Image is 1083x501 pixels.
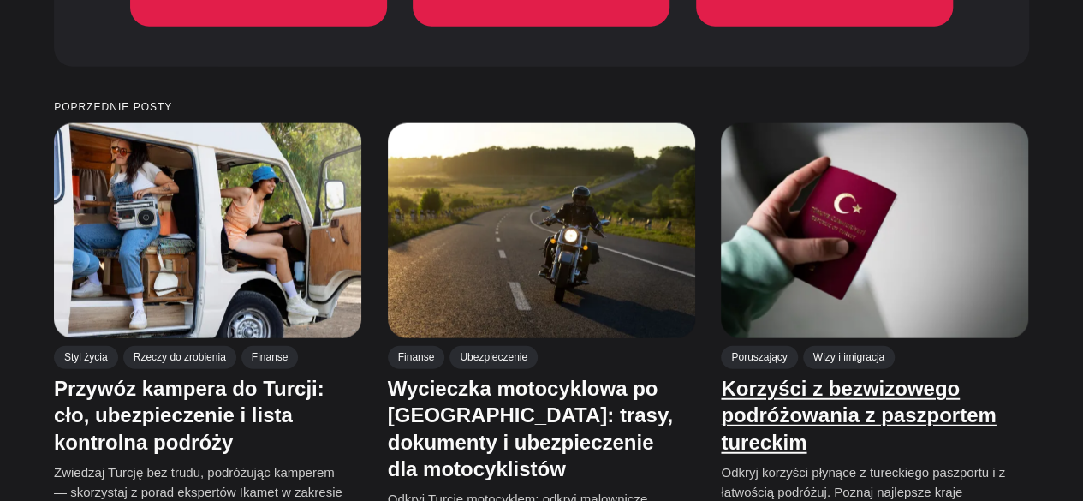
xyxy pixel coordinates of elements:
[721,123,1028,338] img: Korzyści z bezwizowego podróżowania z paszportem tureckim
[54,346,118,368] a: Styl życia
[813,351,884,363] font: Wizy i imigracja
[803,346,895,368] a: Wizy i imigracja
[241,346,299,368] a: Finanse
[54,101,172,113] font: Poprzednie posty
[461,351,528,363] font: Ubezpieczenie
[388,346,445,368] a: Finanse
[721,346,797,368] a: Poruszający
[388,123,695,338] img: Wycieczka motocyklowa po Turcji: trasy, dokumenty i ubezpieczenie dla motocyklistów
[54,123,361,338] img: Przywóz kampera do Turcji: cło, ubezpieczenie i lista kontrolna podróży
[450,346,539,368] a: Ubezpieczenie
[731,351,787,363] font: Poruszający
[252,351,289,363] font: Finanse
[54,377,324,453] a: Przywóz kampera do Turcji: cło, ubezpieczenie i lista kontrolna podróży
[64,351,108,363] font: Styl życia
[398,351,435,363] font: Finanse
[388,377,673,480] a: Wycieczka motocyklowa po [GEOGRAPHIC_DATA]: trasy, dokumenty i ubezpieczenie dla motocyklistów
[123,346,236,368] a: Rzeczy do zrobienia
[134,351,226,363] font: Rzeczy do zrobienia
[721,377,996,453] a: Korzyści z bezwizowego podróżowania z paszportem tureckim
